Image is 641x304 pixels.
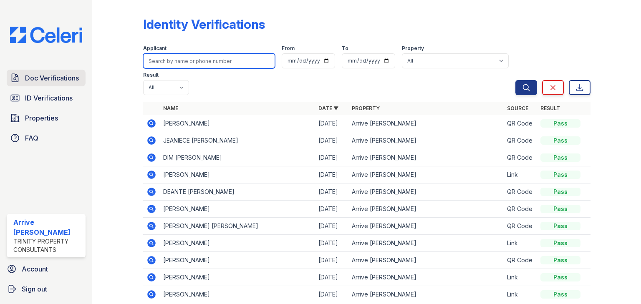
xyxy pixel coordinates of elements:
[504,166,537,183] td: Link
[504,286,537,303] td: Link
[540,136,580,145] div: Pass
[160,218,315,235] td: [PERSON_NAME] [PERSON_NAME]
[143,53,275,68] input: Search by name or phone number
[315,149,348,166] td: [DATE]
[348,252,504,269] td: Arrive [PERSON_NAME]
[160,183,315,201] td: DEANTE [PERSON_NAME]
[504,149,537,166] td: QR Code
[540,171,580,179] div: Pass
[402,45,424,52] label: Property
[160,115,315,132] td: [PERSON_NAME]
[315,115,348,132] td: [DATE]
[540,205,580,213] div: Pass
[348,235,504,252] td: Arrive [PERSON_NAME]
[160,149,315,166] td: DIM [PERSON_NAME]
[160,286,315,303] td: [PERSON_NAME]
[540,105,560,111] a: Result
[315,235,348,252] td: [DATE]
[25,73,79,83] span: Doc Verifications
[315,166,348,183] td: [DATE]
[540,290,580,299] div: Pass
[160,166,315,183] td: [PERSON_NAME]
[25,113,58,123] span: Properties
[315,132,348,149] td: [DATE]
[540,119,580,128] div: Pass
[315,269,348,286] td: [DATE]
[143,72,159,78] label: Result
[540,153,580,162] div: Pass
[163,105,178,111] a: Name
[22,264,48,274] span: Account
[143,45,167,52] label: Applicant
[3,261,89,277] a: Account
[160,252,315,269] td: [PERSON_NAME]
[348,149,504,166] td: Arrive [PERSON_NAME]
[504,235,537,252] td: Link
[540,256,580,264] div: Pass
[318,105,338,111] a: Date ▼
[160,235,315,252] td: [PERSON_NAME]
[504,132,537,149] td: QR Code
[504,252,537,269] td: QR Code
[7,70,86,86] a: Doc Verifications
[7,90,86,106] a: ID Verifications
[504,218,537,235] td: QR Code
[352,105,380,111] a: Property
[25,93,73,103] span: ID Verifications
[504,183,537,201] td: QR Code
[160,269,315,286] td: [PERSON_NAME]
[315,201,348,218] td: [DATE]
[504,201,537,218] td: QR Code
[13,237,82,254] div: Trinity Property Consultants
[3,281,89,297] a: Sign out
[22,284,47,294] span: Sign out
[504,269,537,286] td: Link
[3,27,89,43] img: CE_Logo_Blue-a8612792a0a2168367f1c8372b55b34899dd931a85d93a1a3d3e32e68fde9ad4.png
[160,201,315,218] td: [PERSON_NAME]
[143,17,265,32] div: Identity Verifications
[342,45,348,52] label: To
[348,201,504,218] td: Arrive [PERSON_NAME]
[315,218,348,235] td: [DATE]
[315,252,348,269] td: [DATE]
[348,286,504,303] td: Arrive [PERSON_NAME]
[315,183,348,201] td: [DATE]
[507,105,528,111] a: Source
[348,166,504,183] td: Arrive [PERSON_NAME]
[348,183,504,201] td: Arrive [PERSON_NAME]
[25,133,38,143] span: FAQ
[504,115,537,132] td: QR Code
[540,239,580,247] div: Pass
[540,188,580,196] div: Pass
[540,222,580,230] div: Pass
[13,217,82,237] div: Arrive [PERSON_NAME]
[7,110,86,126] a: Properties
[540,273,580,281] div: Pass
[315,286,348,303] td: [DATE]
[282,45,295,52] label: From
[348,115,504,132] td: Arrive [PERSON_NAME]
[348,269,504,286] td: Arrive [PERSON_NAME]
[348,132,504,149] td: Arrive [PERSON_NAME]
[348,218,504,235] td: Arrive [PERSON_NAME]
[7,130,86,146] a: FAQ
[160,132,315,149] td: JEANIECE [PERSON_NAME]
